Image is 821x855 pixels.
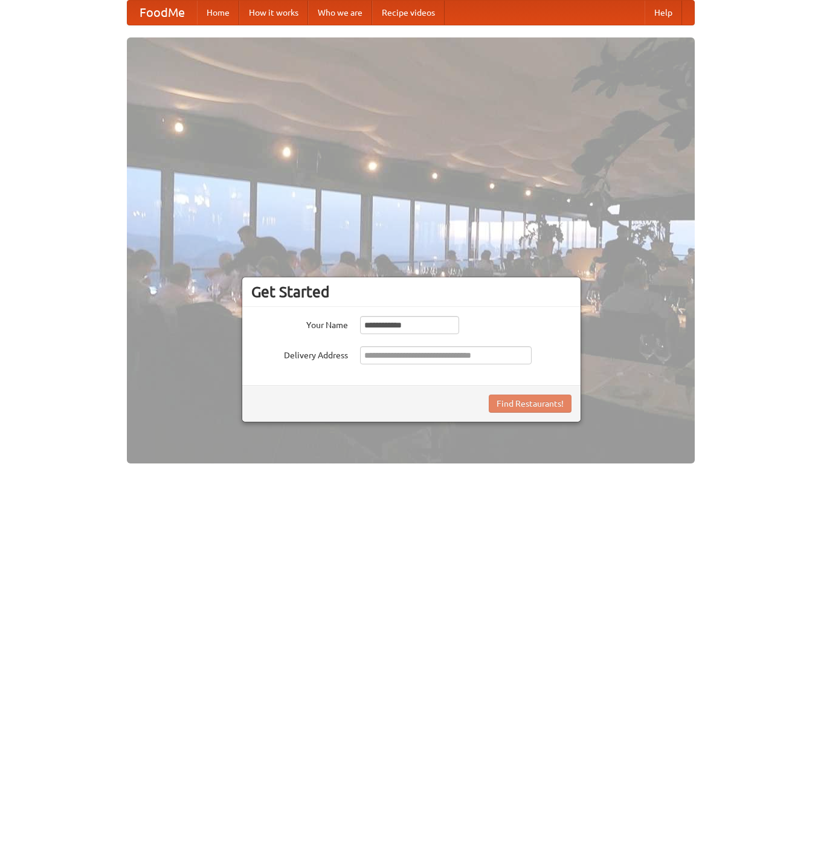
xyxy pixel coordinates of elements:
[489,395,571,413] button: Find Restaurants!
[645,1,682,25] a: Help
[127,1,197,25] a: FoodMe
[372,1,445,25] a: Recipe videos
[239,1,308,25] a: How it works
[251,316,348,331] label: Your Name
[308,1,372,25] a: Who we are
[251,283,571,301] h3: Get Started
[251,346,348,361] label: Delivery Address
[197,1,239,25] a: Home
